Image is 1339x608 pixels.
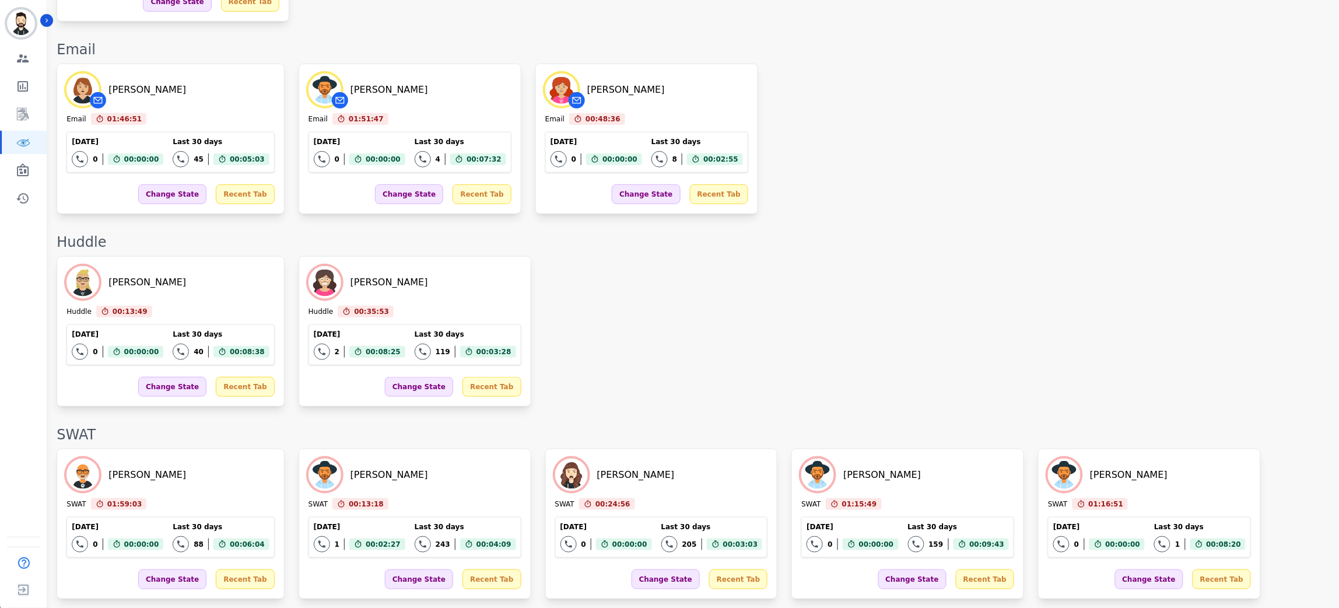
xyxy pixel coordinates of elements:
[366,153,401,165] span: 00:00:00
[801,459,834,491] img: Avatar
[138,569,206,589] div: Change State
[335,155,339,164] div: 0
[72,137,163,146] div: [DATE]
[93,540,97,549] div: 0
[93,347,97,357] div: 0
[66,266,99,299] img: Avatar
[309,459,341,491] img: Avatar
[632,569,700,589] div: Change State
[682,540,697,549] div: 205
[1193,569,1251,589] div: Recent Tab
[690,184,748,204] div: Recent Tab
[108,468,186,482] div: [PERSON_NAME]
[314,137,405,146] div: [DATE]
[1115,569,1183,589] div: Change State
[66,74,99,106] img: Avatar
[587,83,665,97] div: [PERSON_NAME]
[230,346,265,358] span: 00:08:38
[801,499,821,510] div: SWAT
[138,184,206,204] div: Change State
[581,540,586,549] div: 0
[929,540,944,549] div: 159
[545,74,578,106] img: Avatar
[93,155,97,164] div: 0
[1053,522,1145,532] div: [DATE]
[314,330,405,339] div: [DATE]
[843,468,921,482] div: [PERSON_NAME]
[194,540,204,549] div: 88
[572,155,576,164] div: 0
[970,539,1005,550] span: 00:09:43
[57,425,1327,444] div: SWAT
[309,307,334,317] div: Huddle
[124,539,159,550] span: 00:00:00
[216,377,274,397] div: Recent Tab
[555,499,574,510] div: SWAT
[476,539,511,550] span: 00:04:09
[113,306,148,317] span: 00:13:49
[436,347,450,357] div: 119
[908,522,1009,532] div: Last 30 days
[350,275,428,289] div: [PERSON_NAME]
[828,540,832,549] div: 0
[545,114,565,125] div: Email
[612,184,680,204] div: Change State
[335,347,339,357] div: 2
[453,184,511,204] div: Recent Tab
[842,498,877,510] span: 01:15:49
[612,539,647,550] span: 00:00:00
[661,522,763,532] div: Last 30 days
[1074,540,1079,549] div: 0
[349,113,384,125] span: 01:51:47
[672,155,677,164] div: 8
[309,114,328,125] div: Email
[560,522,652,532] div: [DATE]
[216,569,274,589] div: Recent Tab
[72,522,163,532] div: [DATE]
[602,153,637,165] span: 00:00:00
[436,540,450,549] div: 243
[723,539,758,550] span: 00:03:03
[107,113,142,125] span: 01:46:51
[354,306,389,317] span: 00:35:53
[173,330,269,339] div: Last 30 days
[651,137,743,146] div: Last 30 days
[108,275,186,289] div: [PERSON_NAME]
[462,377,521,397] div: Recent Tab
[1175,540,1180,549] div: 1
[555,459,588,491] img: Avatar
[807,522,898,532] div: [DATE]
[436,155,440,164] div: 4
[57,40,1327,59] div: Email
[57,233,1327,251] div: Huddle
[956,569,1014,589] div: Recent Tab
[66,499,86,510] div: SWAT
[1089,498,1124,510] span: 01:16:51
[366,346,401,358] span: 00:08:25
[476,346,511,358] span: 00:03:28
[230,539,265,550] span: 00:06:04
[350,83,428,97] div: [PERSON_NAME]
[415,330,516,339] div: Last 30 days
[586,113,621,125] span: 00:48:36
[108,83,186,97] div: [PERSON_NAME]
[124,153,159,165] span: 00:00:00
[385,377,453,397] div: Change State
[350,468,428,482] div: [PERSON_NAME]
[1048,459,1081,491] img: Avatar
[66,307,92,317] div: Huddle
[415,522,516,532] div: Last 30 days
[66,459,99,491] img: Avatar
[597,468,675,482] div: [PERSON_NAME]
[309,499,328,510] div: SWAT
[309,74,341,106] img: Avatar
[385,569,453,589] div: Change State
[1207,539,1242,550] span: 00:08:20
[415,137,506,146] div: Last 30 days
[309,266,341,299] img: Avatar
[709,569,767,589] div: Recent Tab
[124,346,159,358] span: 00:00:00
[595,498,630,510] span: 00:24:56
[335,540,339,549] div: 1
[551,137,642,146] div: [DATE]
